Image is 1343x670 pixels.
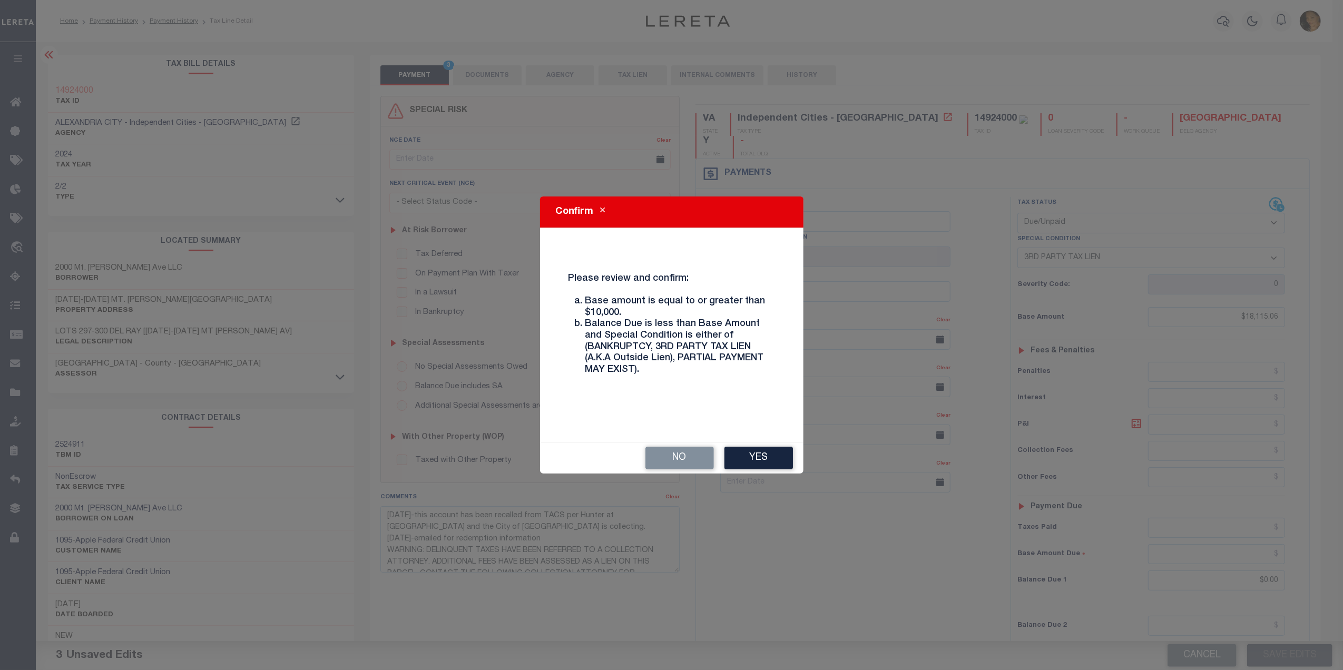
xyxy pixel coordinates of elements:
[556,205,594,219] h5: Confirm
[645,447,714,469] button: No
[594,205,612,218] button: Close
[585,296,775,319] li: Base amount is equal to or greater than $10,000.
[561,273,783,384] h4: Please review and confirm:
[585,319,775,376] li: Balance Due is less than Base Amount and Special Condition is either of (BANKRUPTCY, 3RD PARTY TA...
[724,447,793,469] button: Yes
